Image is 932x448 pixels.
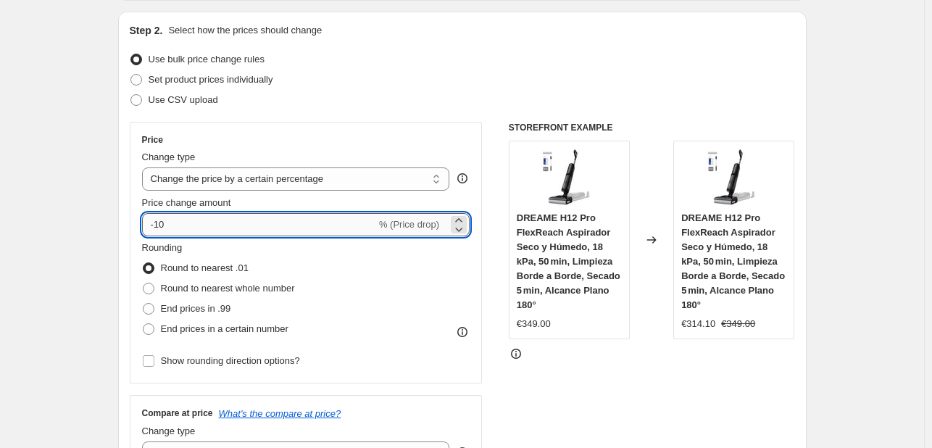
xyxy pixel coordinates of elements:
[705,149,763,207] img: 61GJAqKJH0L_80x.jpg
[540,149,598,207] img: 61GJAqKJH0L_80x.jpg
[509,122,795,133] h6: STOREFRONT EXAMPLE
[142,152,196,162] span: Change type
[161,355,300,366] span: Show rounding direction options?
[161,303,231,314] span: End prices in .99
[142,197,231,208] span: Price change amount
[149,94,218,105] span: Use CSV upload
[721,317,755,331] strike: €349.00
[219,408,341,419] button: What's the compare at price?
[168,23,322,38] p: Select how the prices should change
[517,212,620,310] span: DREAME H12 Pro FlexReach Aspirador Seco y Húmedo, 18 kPa, 50 min, Limpieza Borde a Borde, Secado ...
[142,407,213,419] h3: Compare at price
[517,317,551,331] div: €349.00
[379,219,439,230] span: % (Price drop)
[149,54,265,65] span: Use bulk price change rules
[142,426,196,436] span: Change type
[142,134,163,146] h3: Price
[161,283,295,294] span: Round to nearest whole number
[681,317,715,331] div: €314.10
[681,212,785,310] span: DREAME H12 Pro FlexReach Aspirador Seco y Húmedo, 18 kPa, 50 min, Limpieza Borde a Borde, Secado ...
[149,74,273,85] span: Set product prices individually
[142,242,183,253] span: Rounding
[161,323,288,334] span: End prices in a certain number
[142,213,376,236] input: -15
[161,262,249,273] span: Round to nearest .01
[455,171,470,186] div: help
[130,23,163,38] h2: Step 2.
